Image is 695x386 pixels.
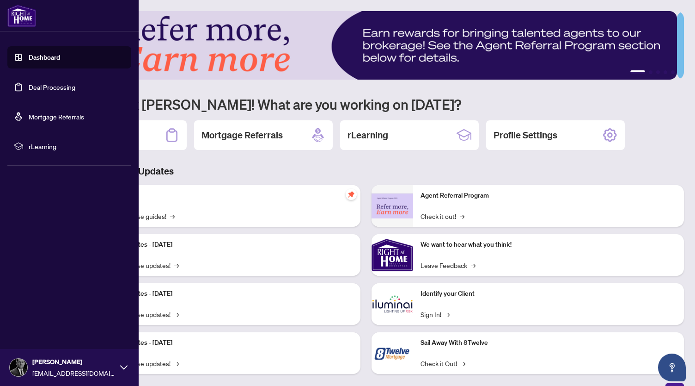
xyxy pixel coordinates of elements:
[658,354,686,381] button: Open asap
[421,358,465,368] a: Check it Out!→
[372,193,413,219] img: Agent Referral Program
[97,240,353,250] p: Platform Updates - [DATE]
[494,129,557,142] h2: Profile Settings
[671,70,675,74] button: 5
[421,309,450,319] a: Sign In!→
[421,211,464,221] a: Check it out!→
[372,283,413,325] img: Identify your Client
[421,240,677,250] p: We want to hear what you think!
[347,129,388,142] h2: rLearning
[32,357,116,367] span: [PERSON_NAME]
[174,358,179,368] span: →
[170,211,175,221] span: →
[346,189,357,200] span: pushpin
[461,358,465,368] span: →
[471,260,476,270] span: →
[421,338,677,348] p: Sail Away With 8Twelve
[421,191,677,201] p: Agent Referral Program
[656,70,660,74] button: 3
[649,70,652,74] button: 2
[664,70,667,74] button: 4
[421,260,476,270] a: Leave Feedback→
[97,289,353,299] p: Platform Updates - [DATE]
[174,309,179,319] span: →
[372,332,413,374] img: Sail Away With 8Twelve
[201,129,283,142] h2: Mortgage Referrals
[372,234,413,276] img: We want to hear what you think!
[97,191,353,201] p: Self-Help
[29,83,75,91] a: Deal Processing
[7,5,36,27] img: logo
[29,112,84,121] a: Mortgage Referrals
[48,95,684,113] h1: Welcome back [PERSON_NAME]! What are you working on [DATE]?
[10,359,27,376] img: Profile Icon
[460,211,464,221] span: →
[48,165,684,178] h3: Brokerage & Industry Updates
[421,289,677,299] p: Identify your Client
[174,260,179,270] span: →
[445,309,450,319] span: →
[48,11,677,80] img: Slide 0
[29,141,125,151] span: rLearning
[630,70,645,74] button: 1
[29,53,60,62] a: Dashboard
[97,338,353,348] p: Platform Updates - [DATE]
[32,368,116,378] span: [EMAIL_ADDRESS][DOMAIN_NAME]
